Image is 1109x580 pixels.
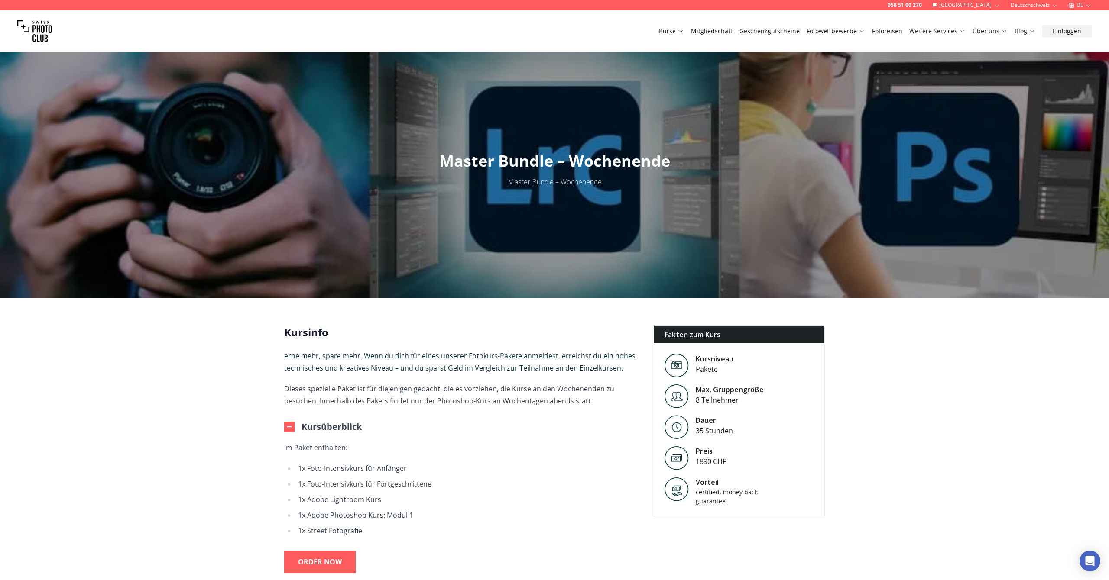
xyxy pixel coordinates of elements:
p: Im Paket enthalten: [284,441,640,454]
li: 1x Adobe Lightroom Kurs [295,493,640,506]
span: erne mehr, spare mehr. Wenn du dich für eines unserer Fotokurs-Pakete anmeldest, erreichst du ein... [284,351,636,373]
div: Vorteil [696,477,769,487]
li: 1x Adobe Photoshop Kurs: Modul 1 [295,509,640,521]
a: Blog [1015,27,1035,35]
div: Dauer [696,415,733,425]
button: Über uns [969,25,1011,37]
div: Fakten zum Kurs [654,326,824,343]
div: Max. Gruppengröße [696,384,764,395]
a: Über uns [973,27,1008,35]
button: Geschenkgutscheine [736,25,803,37]
a: Kurse [659,27,684,35]
a: Geschenkgutscheine [739,27,800,35]
a: ORDER NOW [284,551,356,573]
button: Fotoreisen [869,25,906,37]
button: Mitgliedschaft [687,25,736,37]
li: 1x Foto-Intensivkurs für Fortgeschrittene [295,478,640,490]
li: 1x Street Fotografie [295,525,640,537]
img: Level [665,384,689,408]
div: Open Intercom Messenger [1080,551,1100,571]
img: Outline Open [284,422,295,432]
a: 058 51 00 270 [888,2,922,9]
p: Dieses spezielle Paket ist für diejenigen gedacht, die es vorziehen, die Kurse an den Wochenenden... [284,383,640,407]
button: Kursüberblick [284,421,362,433]
img: Preis [665,446,689,470]
h2: Kursinfo [284,325,640,339]
a: Weitere Services [909,27,966,35]
span: Master Bundle – Wochenende [439,150,670,171]
a: Fotoreisen [872,27,902,35]
button: Weitere Services [906,25,969,37]
span: Master Bundle – Wochenende [508,177,602,187]
div: ORDER NOW [298,556,342,568]
img: Level [665,415,689,439]
div: Pakete [696,364,733,374]
img: Level [665,354,689,377]
img: Vorteil [665,477,689,501]
div: 35 Stunden [696,425,733,436]
img: Swiss photo club [17,14,52,48]
div: 8 Teilnehmer [696,395,764,405]
button: Blog [1011,25,1039,37]
a: Mitgliedschaft [691,27,733,35]
button: Kurse [655,25,687,37]
a: Fotowettbewerbe [807,27,865,35]
div: 1890 CHF [696,456,726,467]
li: 1x Foto-Intensivkurs für Anfänger [295,462,640,474]
button: Fotowettbewerbe [803,25,869,37]
div: certified, money back guarantee [696,487,769,506]
div: Kursniveau [696,354,733,364]
div: Preis [696,446,726,456]
button: Einloggen [1042,25,1092,37]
